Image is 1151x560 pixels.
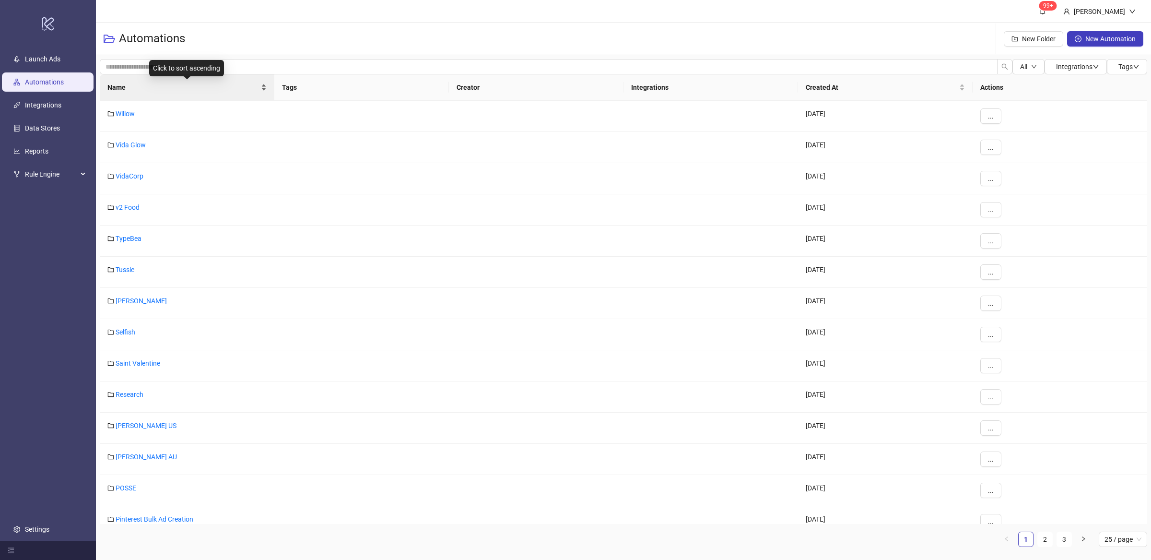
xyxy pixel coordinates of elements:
span: folder [107,298,114,304]
a: VidaCorp [116,172,143,180]
button: ... [980,483,1001,498]
span: left [1004,536,1010,542]
div: [DATE] [798,288,973,319]
span: ... [988,175,994,182]
li: 2 [1037,532,1053,547]
a: 2 [1038,532,1052,547]
span: New Automation [1085,35,1136,43]
th: Tags [274,74,449,101]
button: Tagsdown [1107,59,1147,74]
a: Research [116,391,143,398]
span: ... [988,237,994,245]
a: POSSE [116,484,136,492]
span: All [1020,63,1027,71]
a: Pinterest Bulk Ad Creation [116,515,193,523]
span: folder [107,329,114,335]
button: ... [980,140,1001,155]
div: [DATE] [798,163,973,194]
a: Willow [116,110,135,118]
sup: 1562 [1039,1,1057,11]
span: ... [988,331,994,338]
div: [DATE] [798,475,973,506]
a: Integrations [25,101,61,109]
span: folder [107,391,114,398]
div: Click to sort ascending [149,60,224,76]
a: TypeBea [116,235,141,242]
div: [DATE] [798,319,973,350]
span: down [1133,63,1139,70]
button: ... [980,171,1001,186]
span: folder [107,235,114,242]
span: 25 / page [1104,532,1141,547]
button: ... [980,452,1001,467]
a: Selfish [116,328,135,336]
button: ... [980,420,1001,436]
button: ... [980,327,1001,342]
div: Page Size [1099,532,1147,547]
span: down [1129,8,1136,15]
span: down [1092,63,1099,70]
span: New Folder [1022,35,1056,43]
button: ... [980,264,1001,280]
th: Name [100,74,274,101]
button: ... [980,202,1001,217]
li: 3 [1057,532,1072,547]
button: ... [980,108,1001,124]
span: fork [13,171,20,178]
div: [DATE] [798,226,973,257]
div: [DATE] [798,350,973,381]
button: Alldown [1012,59,1045,74]
span: ... [988,455,994,463]
a: 1 [1019,532,1033,547]
th: Integrations [623,74,798,101]
div: [DATE] [798,381,973,413]
span: ... [988,299,994,307]
button: ... [980,296,1001,311]
a: [PERSON_NAME] [116,297,167,305]
li: 1 [1018,532,1034,547]
span: Integrations [1056,63,1099,71]
a: Launch Ads [25,55,60,63]
div: [DATE] [798,506,973,537]
span: down [1031,64,1037,70]
span: user [1063,8,1070,15]
span: Tags [1118,63,1139,71]
li: Next Page [1076,532,1091,547]
span: folder [107,142,114,148]
div: [DATE] [798,194,973,226]
span: folder [107,204,114,211]
span: folder-open [104,33,115,45]
span: plus-circle [1075,36,1081,42]
button: left [999,532,1014,547]
span: folder [107,422,114,429]
a: [PERSON_NAME] AU [116,453,177,461]
span: menu-fold [8,547,14,554]
div: [DATE] [798,132,973,163]
div: [DATE] [798,413,973,444]
span: ... [988,112,994,120]
button: Integrationsdown [1045,59,1107,74]
span: ... [988,362,994,369]
a: Reports [25,147,48,155]
th: Actions [973,74,1147,101]
div: [DATE] [798,257,973,288]
a: 3 [1057,532,1071,547]
span: Name [107,82,259,93]
span: Rule Engine [25,165,78,184]
span: folder [107,266,114,273]
th: Creator [449,74,623,101]
span: folder [107,485,114,491]
button: New Automation [1067,31,1143,47]
span: bell [1039,8,1046,14]
li: Previous Page [999,532,1014,547]
span: folder [107,173,114,179]
span: Created At [806,82,957,93]
a: Vida Glow [116,141,146,149]
div: [DATE] [798,444,973,475]
a: v2 Food [116,203,140,211]
a: Saint Valentine [116,359,160,367]
button: ... [980,233,1001,249]
a: Automations [25,78,64,86]
span: ... [988,393,994,401]
span: ... [988,143,994,151]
